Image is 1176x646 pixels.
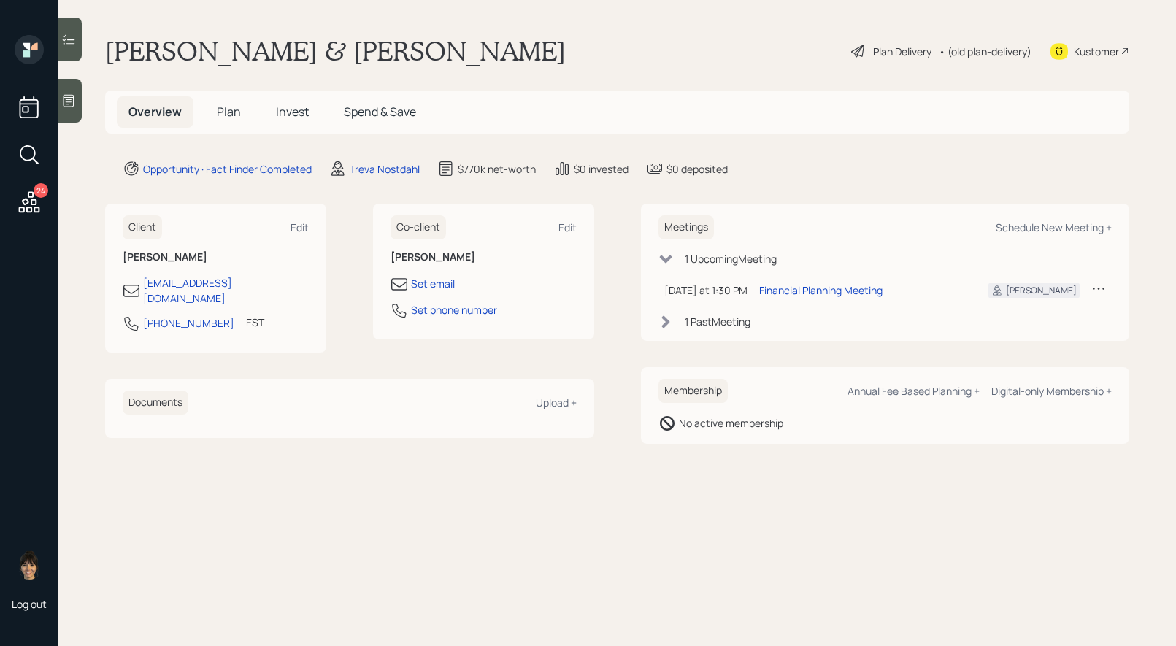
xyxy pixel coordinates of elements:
div: Edit [291,220,309,234]
div: $0 invested [574,161,629,177]
div: 1 Past Meeting [685,314,750,329]
div: [PHONE_NUMBER] [143,315,234,331]
img: treva-nostdahl-headshot.png [15,550,44,580]
div: Treva Nostdahl [350,161,420,177]
h1: [PERSON_NAME] & [PERSON_NAME] [105,35,566,67]
div: Kustomer [1074,44,1119,59]
div: Opportunity · Fact Finder Completed [143,161,312,177]
div: Digital-only Membership + [991,384,1112,398]
div: 24 [34,183,48,198]
div: Log out [12,597,47,611]
h6: Documents [123,391,188,415]
div: $0 deposited [666,161,728,177]
div: • (old plan-delivery) [939,44,1031,59]
div: Financial Planning Meeting [759,282,883,298]
span: Spend & Save [344,104,416,120]
span: Overview [128,104,182,120]
h6: Co-client [391,215,446,239]
span: Plan [217,104,241,120]
div: Set phone number [411,302,497,318]
div: Set email [411,276,455,291]
div: [EMAIL_ADDRESS][DOMAIN_NAME] [143,275,309,306]
h6: Client [123,215,162,239]
h6: [PERSON_NAME] [123,251,309,264]
div: Upload + [536,396,577,409]
div: Schedule New Meeting + [996,220,1112,234]
span: Invest [276,104,309,120]
div: EST [246,315,264,330]
div: $770k net-worth [458,161,536,177]
div: [PERSON_NAME] [1006,284,1077,297]
div: No active membership [679,415,783,431]
div: Plan Delivery [873,44,931,59]
h6: Meetings [658,215,714,239]
div: Annual Fee Based Planning + [848,384,980,398]
div: [DATE] at 1:30 PM [664,282,748,298]
h6: [PERSON_NAME] [391,251,577,264]
h6: Membership [658,379,728,403]
div: 1 Upcoming Meeting [685,251,777,266]
div: Edit [558,220,577,234]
